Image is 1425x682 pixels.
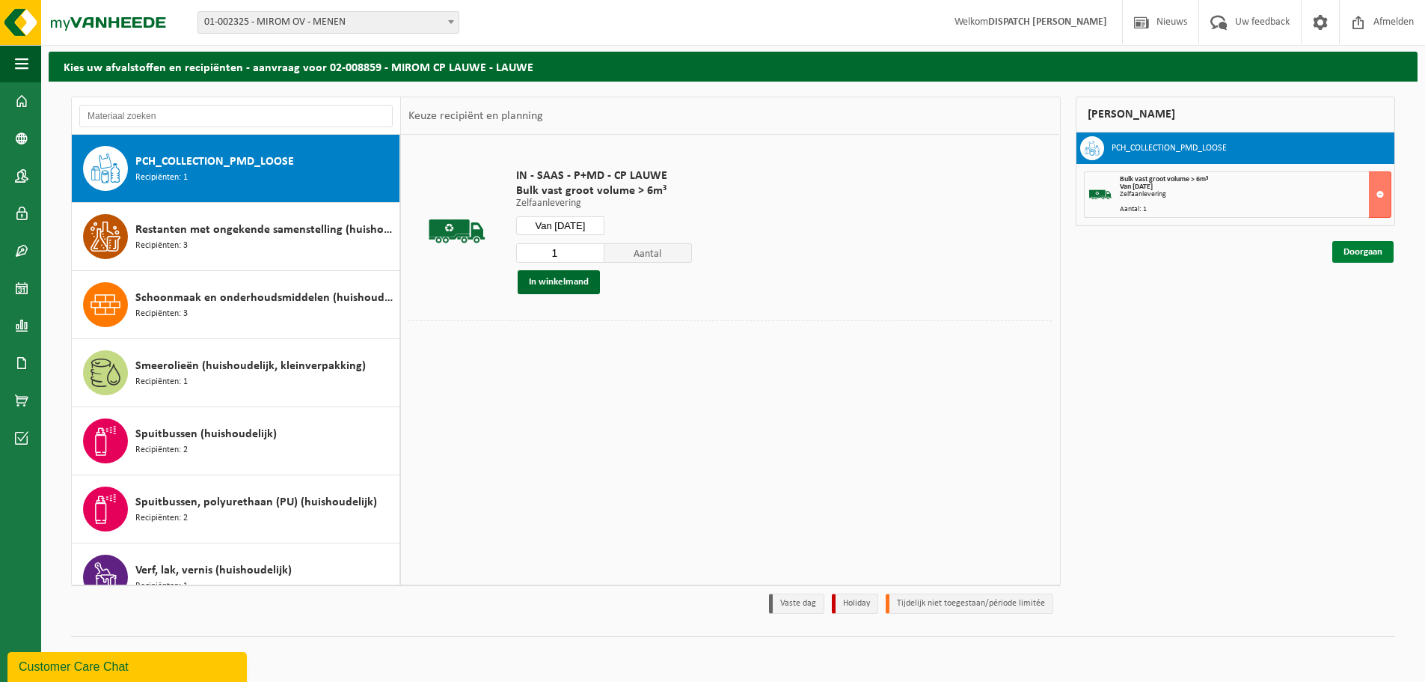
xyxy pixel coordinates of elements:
span: Spuitbussen, polyurethaan (PU) (huishoudelijk) [135,493,377,511]
strong: DISPATCH [PERSON_NAME] [988,16,1107,28]
span: Recipiënten: 1 [135,579,188,594]
div: Zelfaanlevering [1120,191,1391,198]
span: Recipiënten: 1 [135,171,188,185]
li: Vaste dag [769,594,824,614]
li: Tijdelijk niet toegestaan/période limitée [886,594,1053,614]
span: Recipiënten: 2 [135,443,188,457]
span: Recipiënten: 2 [135,511,188,526]
input: Materiaal zoeken [79,105,393,127]
button: In winkelmand [518,270,600,294]
span: Recipiënten: 3 [135,239,188,253]
span: Recipiënten: 1 [135,375,188,389]
input: Selecteer datum [516,216,604,235]
button: Schoonmaak en onderhoudsmiddelen (huishoudelijk) Recipiënten: 3 [72,271,400,339]
span: IN - SAAS - P+MD - CP LAUWE [516,168,692,183]
button: Restanten met ongekende samenstelling (huishoudelijk) Recipiënten: 3 [72,203,400,271]
li: Holiday [832,594,878,614]
iframe: chat widget [7,649,250,682]
button: Spuitbussen, polyurethaan (PU) (huishoudelijk) Recipiënten: 2 [72,475,400,544]
span: Aantal [604,243,693,263]
div: Keuze recipiënt en planning [401,97,551,135]
div: Aantal: 1 [1120,206,1391,213]
span: Schoonmaak en onderhoudsmiddelen (huishoudelijk) [135,289,396,307]
span: Restanten met ongekende samenstelling (huishoudelijk) [135,221,396,239]
p: Zelfaanlevering [516,198,692,209]
span: Smeerolieën (huishoudelijk, kleinverpakking) [135,357,366,375]
button: PCH_COLLECTION_PMD_LOOSE Recipiënten: 1 [72,135,400,203]
span: 01-002325 - MIROM OV - MENEN [197,11,459,34]
span: Recipiënten: 3 [135,307,188,321]
h3: PCH_COLLECTION_PMD_LOOSE [1112,136,1227,160]
button: Verf, lak, vernis (huishoudelijk) Recipiënten: 1 [72,544,400,612]
span: Bulk vast groot volume > 6m³ [1120,175,1208,183]
span: Bulk vast groot volume > 6m³ [516,183,692,198]
span: PCH_COLLECTION_PMD_LOOSE [135,153,294,171]
span: Spuitbussen (huishoudelijk) [135,425,277,443]
button: Spuitbussen (huishoudelijk) Recipiënten: 2 [72,407,400,475]
h2: Kies uw afvalstoffen en recipiënten - aanvraag voor 02-008859 - MIROM CP LAUWE - LAUWE [49,52,1418,81]
span: Verf, lak, vernis (huishoudelijk) [135,561,292,579]
div: [PERSON_NAME] [1076,97,1396,133]
button: Smeerolieën (huishoudelijk, kleinverpakking) Recipiënten: 1 [72,339,400,407]
a: Doorgaan [1332,241,1394,263]
strong: Van [DATE] [1120,183,1153,191]
span: 01-002325 - MIROM OV - MENEN [198,12,459,33]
